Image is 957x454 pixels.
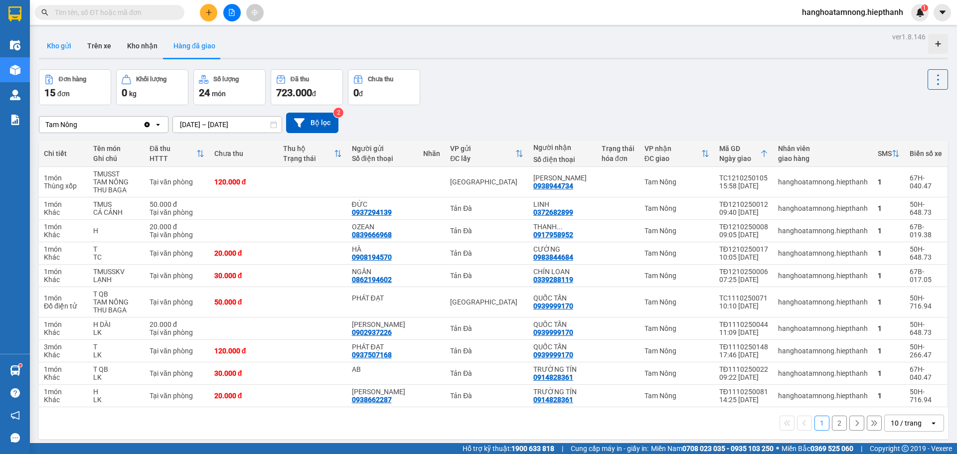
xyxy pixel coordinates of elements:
div: Tam Nông [644,324,709,332]
div: 09:05 [DATE] [719,231,768,239]
div: 11:09 [DATE] [719,328,768,336]
div: Tản Đà [450,227,523,235]
div: 67H-040.47 [910,365,942,381]
div: T QB [93,290,140,298]
div: VP gửi [450,145,515,152]
span: đ [359,90,363,98]
div: 1 món [44,174,83,182]
div: Khối lượng [136,76,166,83]
div: 15:58 [DATE] [719,182,768,190]
img: warehouse-icon [10,90,20,100]
div: 0938662287 [352,396,392,404]
div: Khác [44,208,83,216]
div: LK [93,373,140,381]
th: Toggle SortBy [445,141,528,167]
img: logo-vxr [8,6,21,21]
div: 0937507168 [352,351,392,359]
div: 50.000 đ [150,200,204,208]
div: Khác [44,373,83,381]
div: 0937294139 [352,208,392,216]
div: 1 [878,249,900,257]
div: Tam Nông [644,227,709,235]
button: plus [200,4,217,21]
div: [GEOGRAPHIC_DATA] [450,178,523,186]
div: Tại văn phòng [150,249,204,257]
div: 120.000 đ [214,347,273,355]
div: TMUS [93,200,140,208]
div: TRƯỜNG TÍN [533,388,592,396]
button: Trên xe [79,34,119,58]
div: 20.000 đ [214,249,273,257]
div: Khác [44,328,83,336]
div: 30.000 đ [214,272,273,280]
div: giao hàng [778,154,868,162]
span: | [861,443,862,454]
svg: open [930,419,938,427]
div: QUỐC TẤN [533,343,592,351]
span: Cung cấp máy in - giấy in: [571,443,648,454]
div: Tam Nông [644,204,709,212]
div: LK [93,396,140,404]
div: HÀ [352,245,414,253]
div: ĐỨC [352,200,414,208]
div: 0917958952 [533,231,573,239]
div: OZEAN [352,223,414,231]
span: hanghoatamnong.hiepthanh [794,6,911,18]
div: 10:10 [DATE] [719,302,768,310]
div: TAM NÔNG THU BAGA [93,178,140,194]
div: T QB [93,365,140,373]
div: Đơn hàng [59,76,86,83]
div: 0939999170 [533,302,573,310]
img: warehouse-icon [10,40,20,50]
div: 20.000 đ [150,320,204,328]
div: TẤN NGUYỄN [533,174,592,182]
div: 14:25 [DATE] [719,396,768,404]
span: ⚪️ [776,447,779,451]
div: CÁ CẢNH [93,208,140,216]
div: AB [352,365,414,373]
div: Đã thu [150,145,196,152]
div: Tại văn phòng [150,208,204,216]
svg: Clear value [143,121,151,129]
img: icon-new-feature [916,8,925,17]
input: Tìm tên, số ĐT hoặc mã đơn [55,7,172,18]
div: TĐ1110250081 [719,388,768,396]
span: caret-down [938,8,947,17]
img: warehouse-icon [10,365,20,376]
button: Đã thu723.000đ [271,69,343,105]
div: Tam Nông [644,298,709,306]
div: PHÁT ĐẠT [352,343,414,351]
div: 1 [878,204,900,212]
div: TĐ1110250022 [719,365,768,373]
div: Trạng thái [602,145,635,152]
div: Tản Đà [450,392,523,400]
span: file-add [228,9,235,16]
div: 1 [878,178,900,186]
div: Khác [44,396,83,404]
div: 67B-017.05 [910,268,942,284]
div: 0983844684 [533,253,573,261]
span: đ [312,90,316,98]
img: warehouse-icon [10,65,20,75]
span: message [10,433,20,443]
div: Biển số xe [910,150,942,157]
div: Mã GD [719,145,760,152]
span: copyright [902,445,909,452]
div: ANH PHƯƠNG [352,388,414,396]
div: hanghoatamnong.hiepthanh [778,272,868,280]
span: Miền Nam [651,443,774,454]
div: Đã thu [291,76,309,83]
div: hanghoatamnong.hiepthanh [778,369,868,377]
button: 1 [814,416,829,431]
div: 0914828361 [533,396,573,404]
strong: 1900 633 818 [511,445,554,453]
button: Số lượng24món [193,69,266,105]
div: H [93,388,140,396]
div: TMUSST [93,170,140,178]
div: 50.000 đ [214,298,273,306]
div: Tại văn phòng [150,178,204,186]
div: TĐ1110250148 [719,343,768,351]
div: 3 món [44,343,83,351]
strong: 0369 525 060 [810,445,853,453]
div: HTTT [150,154,196,162]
